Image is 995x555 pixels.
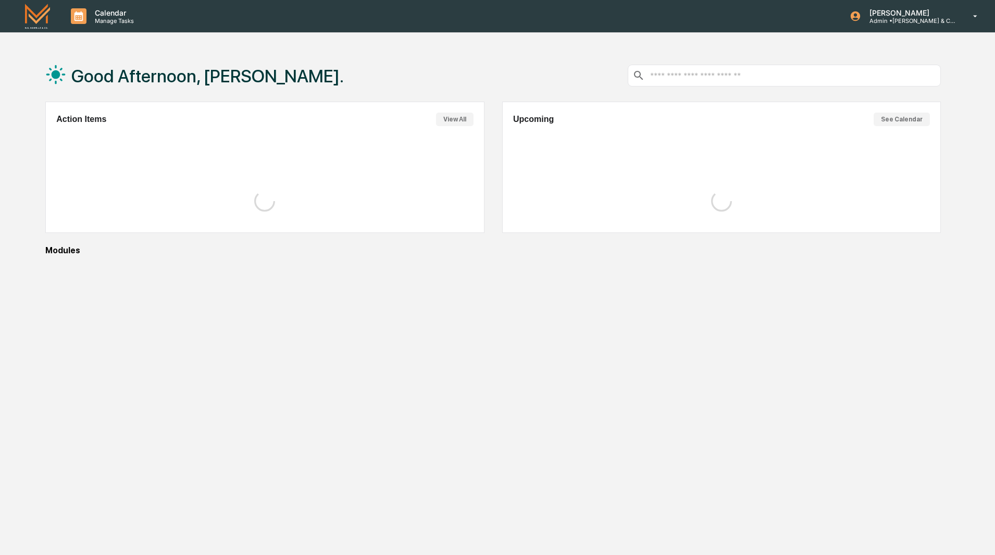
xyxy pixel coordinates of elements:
p: Calendar [86,8,139,17]
img: logo [25,4,50,28]
p: Admin • [PERSON_NAME] & Co. - BD [861,17,958,24]
p: [PERSON_NAME] [861,8,958,17]
h2: Upcoming [513,115,554,124]
button: See Calendar [874,113,930,126]
h1: Good Afternoon, [PERSON_NAME]. [71,66,344,87]
h2: Action Items [56,115,106,124]
div: Modules [45,245,941,255]
button: View All [436,113,474,126]
p: Manage Tasks [86,17,139,24]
